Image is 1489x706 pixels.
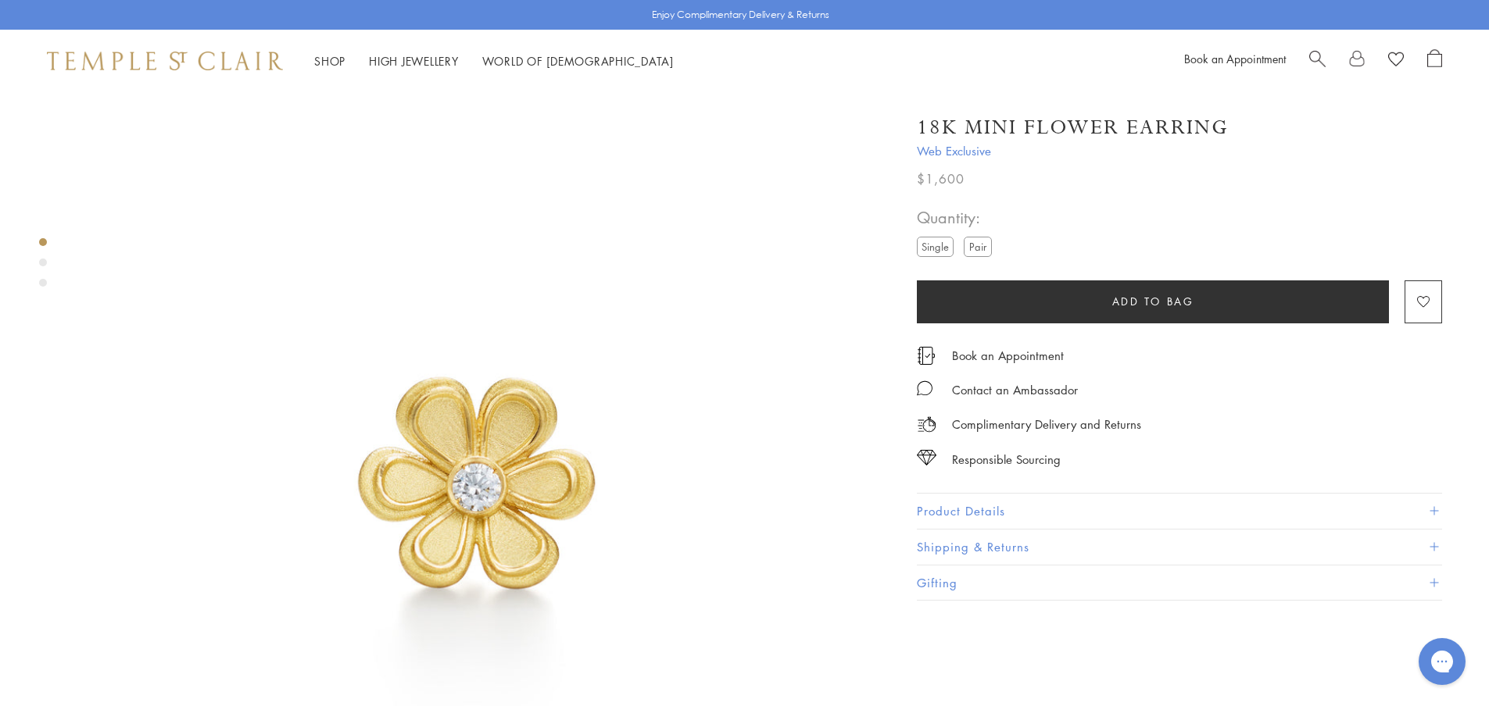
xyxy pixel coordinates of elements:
label: Single [917,237,954,256]
span: $1,600 [917,169,965,189]
label: Pair [964,237,992,256]
a: World of [DEMOGRAPHIC_DATA]World of [DEMOGRAPHIC_DATA] [482,53,674,69]
nav: Main navigation [314,52,674,71]
a: Open Shopping Bag [1427,49,1442,73]
button: Shipping & Returns [917,529,1442,565]
h1: 18K Mini Flower Earring [917,114,1229,141]
div: Product gallery navigation [39,234,47,299]
a: ShopShop [314,53,345,69]
a: View Wishlist [1388,49,1404,73]
button: Gifting [917,565,1442,601]
p: Complimentary Delivery and Returns [952,415,1141,434]
img: icon_delivery.svg [917,415,936,434]
button: Product Details [917,494,1442,529]
span: Add to bag [1112,293,1194,310]
span: Quantity: [917,205,998,230]
img: MessageIcon-01_2.svg [917,380,932,396]
img: icon_appointment.svg [917,347,936,365]
img: icon_sourcing.svg [917,450,936,465]
p: Enjoy Complimentary Delivery & Returns [652,7,829,23]
div: Contact an Ambassador [952,380,1078,400]
a: Book an Appointment [1184,51,1286,66]
a: High JewelleryHigh Jewellery [369,53,459,69]
img: Temple St. Clair [47,52,283,70]
a: Book an Appointment [952,347,1064,364]
button: Add to bag [917,280,1389,323]
a: Search [1309,49,1326,73]
iframe: Gorgias live chat messenger [1411,633,1473,690]
span: Web Exclusive [917,141,1442,161]
div: Responsible Sourcing [952,450,1061,469]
